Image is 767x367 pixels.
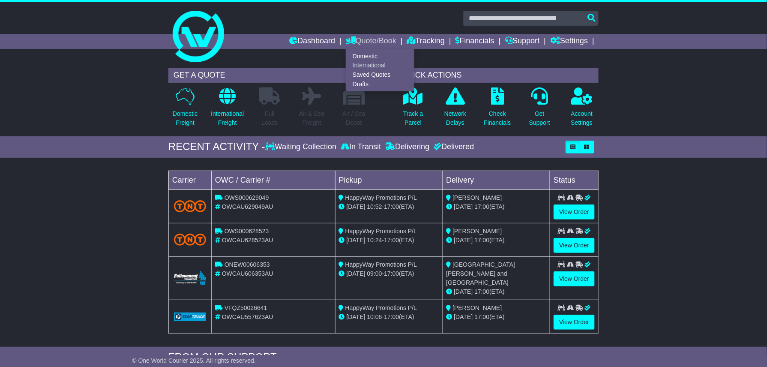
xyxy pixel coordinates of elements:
[225,194,269,201] span: OWS000629049
[444,109,466,127] p: Network Delays
[289,34,335,49] a: Dashboard
[452,194,502,201] span: [PERSON_NAME]
[225,304,267,311] span: VFQZ50026641
[571,87,593,132] a: AccountSettings
[454,313,473,320] span: [DATE]
[345,304,417,311] span: HappyWay Promotions P/L
[212,171,336,190] td: OWC / Carrier #
[347,237,366,244] span: [DATE]
[339,202,439,211] div: - (ETA)
[345,261,417,268] span: HappyWay Promotions P/L
[173,109,198,127] p: Domestic Freight
[339,236,439,245] div: - (ETA)
[174,234,206,245] img: TNT_Domestic.png
[444,87,467,132] a: NetworkDelays
[132,357,256,364] span: © One World Courier 2025. All rights reserved.
[169,171,212,190] td: Carrier
[446,202,546,211] div: (ETA)
[550,34,588,49] a: Settings
[396,68,599,83] div: QUICK ACTIONS
[168,68,371,83] div: GET A QUOTE
[454,237,473,244] span: [DATE]
[225,261,270,268] span: ONEW00606353
[484,87,512,132] a: CheckFinancials
[299,109,324,127] p: Air & Sea Freight
[446,261,515,286] span: [GEOGRAPHIC_DATA][PERSON_NAME] and [GEOGRAPHIC_DATA]
[168,141,265,153] div: RECENT ACTIVITY -
[339,313,439,322] div: - (ETA)
[431,142,474,152] div: Delivered
[446,287,546,296] div: (ETA)
[342,109,366,127] p: Air / Sea Depot
[211,109,244,127] p: International Freight
[222,313,273,320] span: OWCAU557623AU
[339,142,383,152] div: In Transit
[554,205,595,220] a: View Order
[505,34,540,49] a: Support
[383,142,431,152] div: Delivering
[474,288,489,295] span: 17:00
[529,87,551,132] a: GetSupport
[384,270,399,277] span: 17:00
[222,237,273,244] span: OWCAU628523AU
[554,271,595,286] a: View Order
[346,79,414,89] a: Drafts
[367,270,382,277] span: 09:00
[346,49,414,91] div: Quote/Book
[484,109,511,127] p: Check Financials
[345,194,417,201] span: HappyWay Promotions P/L
[346,70,414,80] a: Saved Quotes
[452,228,502,235] span: [PERSON_NAME]
[454,203,473,210] span: [DATE]
[474,203,489,210] span: 17:00
[172,87,198,132] a: DomesticFreight
[339,269,439,278] div: - (ETA)
[168,351,599,364] div: FROM OUR SUPPORT
[446,236,546,245] div: (ETA)
[367,203,382,210] span: 10:52
[265,142,339,152] div: Waiting Collection
[335,171,443,190] td: Pickup
[550,171,599,190] td: Status
[554,238,595,253] a: View Order
[345,228,417,235] span: HappyWay Promotions P/L
[474,237,489,244] span: 17:00
[443,171,550,190] td: Delivery
[174,200,206,212] img: TNT_Domestic.png
[403,109,423,127] p: Track a Parcel
[225,228,269,235] span: OWS000628523
[347,270,366,277] span: [DATE]
[174,271,206,285] img: Followmont_Transport.png
[454,288,473,295] span: [DATE]
[403,87,423,132] a: Track aParcel
[384,203,399,210] span: 17:00
[452,304,502,311] span: [PERSON_NAME]
[407,34,445,49] a: Tracking
[259,109,280,127] p: Full Loads
[367,237,382,244] span: 10:24
[347,313,366,320] span: [DATE]
[222,203,273,210] span: OWCAU629049AU
[529,109,550,127] p: Get Support
[222,270,273,277] span: OWCAU606353AU
[174,313,206,321] img: GetCarrierServiceLogo
[446,313,546,322] div: (ETA)
[346,61,414,70] a: International
[384,313,399,320] span: 17:00
[210,87,244,132] a: InternationalFreight
[455,34,494,49] a: Financials
[474,313,489,320] span: 17:00
[346,51,414,61] a: Domestic
[554,315,595,330] a: View Order
[367,313,382,320] span: 10:06
[384,237,399,244] span: 17:00
[347,203,366,210] span: [DATE]
[571,109,593,127] p: Account Settings
[346,34,396,49] a: Quote/Book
